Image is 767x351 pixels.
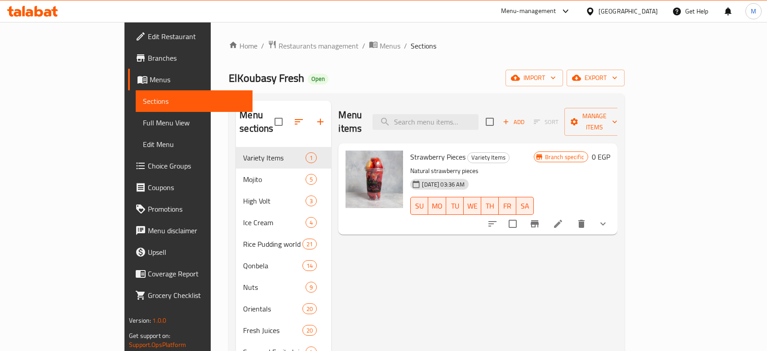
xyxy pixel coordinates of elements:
[310,111,331,133] button: Add section
[136,90,253,112] a: Sections
[152,315,166,326] span: 1.0.0
[129,315,151,326] span: Version:
[243,325,302,336] div: Fresh Juices
[148,182,245,193] span: Coupons
[410,197,428,215] button: SU
[592,213,614,235] button: show more
[450,200,460,213] span: TU
[128,220,253,241] a: Menu disclaimer
[236,169,331,190] div: Mojito5
[279,40,359,51] span: Restaurants management
[302,303,317,314] div: items
[229,40,625,52] nav: breadcrumb
[236,147,331,169] div: Variety Items1
[308,74,328,84] div: Open
[414,200,425,213] span: SU
[243,152,306,163] span: Variety Items
[236,276,331,298] div: Nuts9
[243,174,306,185] span: Mojito
[751,6,756,16] span: M
[410,165,533,177] p: Natural strawberry pieces
[369,40,400,52] a: Menus
[136,133,253,155] a: Edit Menu
[236,212,331,233] div: Ice Cream4
[243,195,306,206] span: High Volt
[306,218,316,227] span: 4
[303,326,316,335] span: 20
[572,111,617,133] span: Manage items
[148,290,245,301] span: Grocery Checklist
[148,204,245,214] span: Promotions
[239,108,275,135] h2: Menu sections
[288,111,310,133] span: Sort sections
[128,69,253,90] a: Menus
[148,268,245,279] span: Coverage Report
[302,325,317,336] div: items
[346,151,403,208] img: Strawberry Pieces
[571,213,592,235] button: delete
[520,200,530,213] span: SA
[464,197,481,215] button: WE
[598,218,608,229] svg: Show Choices
[592,151,610,163] h6: 0 EGP
[128,263,253,284] a: Coverage Report
[303,305,316,313] span: 20
[128,47,253,69] a: Branches
[128,177,253,198] a: Coupons
[428,197,446,215] button: MO
[513,72,556,84] span: import
[243,239,302,249] div: Rice Pudding world
[446,197,464,215] button: TU
[404,40,407,51] li: /
[236,190,331,212] div: High Volt3
[306,154,316,162] span: 1
[243,217,306,228] span: Ice Cream
[306,195,317,206] div: items
[306,217,317,228] div: items
[528,115,564,129] span: Select section first
[148,225,245,236] span: Menu disclaimer
[236,320,331,341] div: Fresh Juices20
[503,214,522,233] span: Select to update
[128,155,253,177] a: Choice Groups
[480,112,499,131] span: Select section
[362,40,365,51] li: /
[338,108,362,135] h2: Menu items
[129,339,186,351] a: Support.OpsPlatform
[467,200,478,213] span: WE
[269,112,288,131] span: Select all sections
[468,152,509,163] span: Variety Items
[243,282,306,293] span: Nuts
[467,152,510,163] div: Variety Items
[236,298,331,320] div: Orientals20
[303,262,316,270] span: 14
[148,247,245,258] span: Upsell
[411,40,436,51] span: Sections
[261,40,264,51] li: /
[303,240,316,249] span: 21
[372,114,479,130] input: search
[268,40,359,52] a: Restaurants management
[136,112,253,133] a: Full Menu View
[541,153,588,161] span: Branch specific
[243,303,302,314] span: Orientals
[499,115,528,129] span: Add item
[308,75,328,83] span: Open
[150,74,245,85] span: Menus
[499,197,516,215] button: FR
[501,117,526,127] span: Add
[499,115,528,129] button: Add
[302,239,317,249] div: items
[567,70,625,86] button: export
[243,260,302,271] span: Qonbela
[432,200,443,213] span: MO
[306,175,316,184] span: 5
[502,200,513,213] span: FR
[148,160,245,171] span: Choice Groups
